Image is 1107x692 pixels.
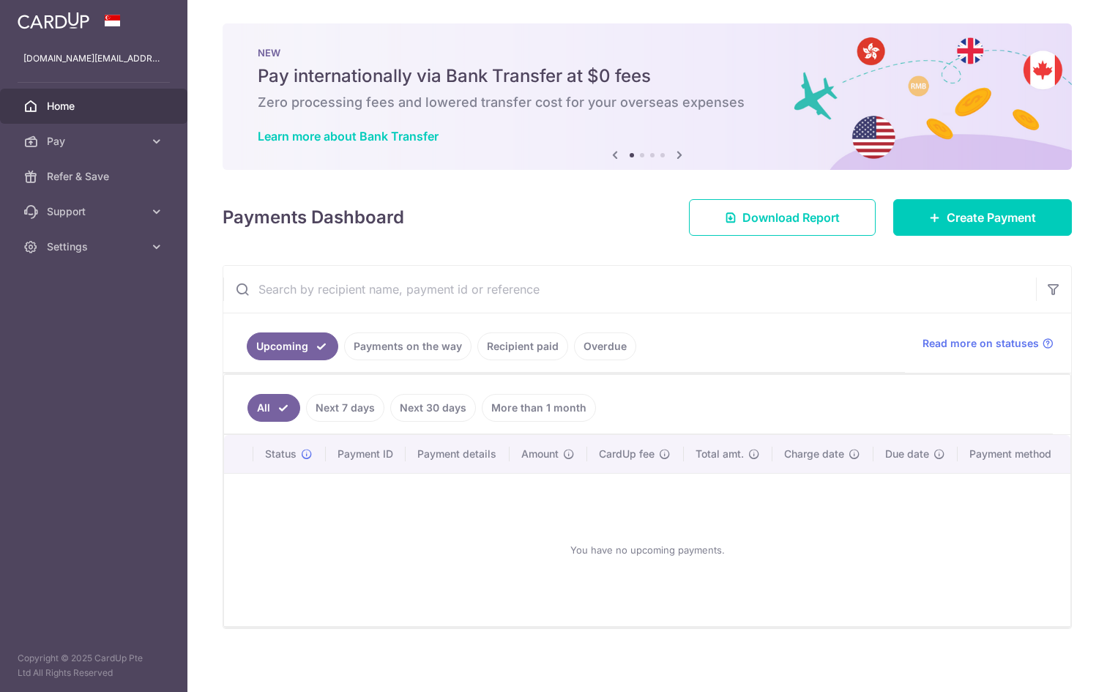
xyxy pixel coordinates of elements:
[922,336,1039,351] span: Read more on statuses
[521,447,559,461] span: Amount
[326,435,406,473] th: Payment ID
[47,99,143,114] span: Home
[265,447,297,461] span: Status
[958,435,1070,473] th: Payment method
[482,394,596,422] a: More than 1 month
[947,209,1036,226] span: Create Payment
[258,94,1037,111] h6: Zero processing fees and lowered transfer cost for your overseas expenses
[47,134,143,149] span: Pay
[18,12,89,29] img: CardUp
[47,204,143,219] span: Support
[223,23,1072,170] img: Bank transfer banner
[258,47,1037,59] p: NEW
[258,129,439,144] a: Learn more about Bank Transfer
[689,199,876,236] a: Download Report
[242,485,1053,614] div: You have no upcoming payments.
[47,239,143,254] span: Settings
[922,336,1054,351] a: Read more on statuses
[406,435,510,473] th: Payment details
[223,204,404,231] h4: Payments Dashboard
[247,332,338,360] a: Upcoming
[599,447,655,461] span: CardUp fee
[23,51,164,66] p: [DOMAIN_NAME][EMAIL_ADDRESS][DOMAIN_NAME]
[390,394,476,422] a: Next 30 days
[344,332,471,360] a: Payments on the way
[306,394,384,422] a: Next 7 days
[784,447,844,461] span: Charge date
[247,394,300,422] a: All
[258,64,1037,88] h5: Pay internationally via Bank Transfer at $0 fees
[696,447,744,461] span: Total amt.
[223,266,1036,313] input: Search by recipient name, payment id or reference
[893,199,1072,236] a: Create Payment
[742,209,840,226] span: Download Report
[574,332,636,360] a: Overdue
[47,169,143,184] span: Refer & Save
[477,332,568,360] a: Recipient paid
[885,447,929,461] span: Due date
